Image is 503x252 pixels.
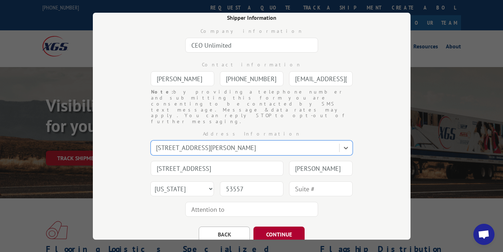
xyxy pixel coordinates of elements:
input: Suite # [289,181,353,196]
input: Phone [220,71,283,86]
input: Attention to [185,202,318,217]
div: Shipper Information [128,13,375,22]
a: Open chat [473,224,495,245]
input: Company Name [185,38,318,53]
input: City [289,161,353,176]
div: Company information [128,28,375,35]
div: Contact information [128,61,375,68]
input: Zip [220,181,283,196]
button: CONTINUE [253,227,305,242]
div: Address Information [128,130,375,138]
input: Email [289,71,353,86]
input: Contact Name [151,71,214,86]
strong: Note: [151,89,173,95]
button: BACK [199,227,250,242]
input: Address [151,161,283,176]
div: by providing a telephone number and submitting this form you are consenting to be contacted by SM... [151,89,352,125]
